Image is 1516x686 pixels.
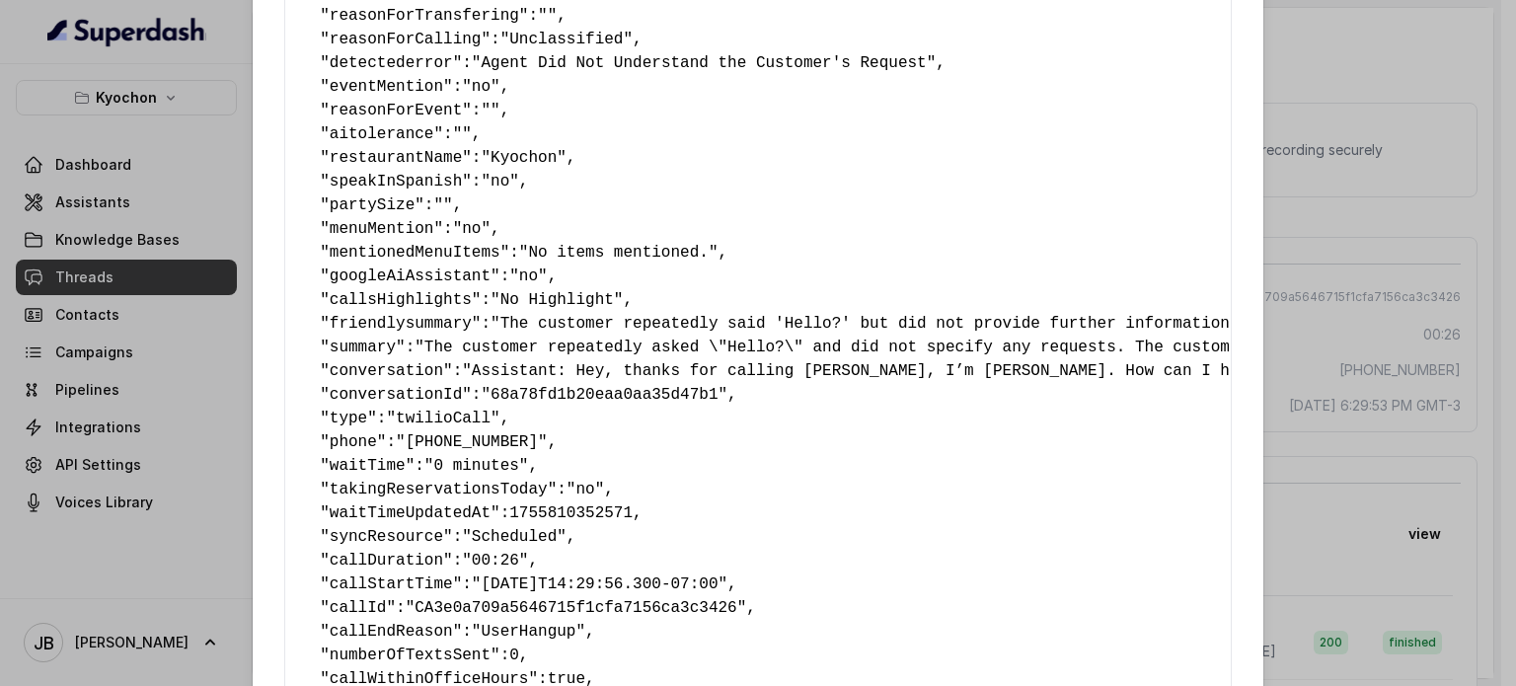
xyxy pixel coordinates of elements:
span: "[DATE]T14:29:56.300-07:00" [472,575,727,593]
span: callStartTime [330,575,453,593]
span: "Unclassified" [500,31,633,48]
span: "no" [481,173,518,191]
span: waitTimeUpdatedAt [330,504,491,522]
span: "Scheduled" [462,528,567,546]
span: 0 [509,647,519,664]
span: "UserHangup" [472,623,585,641]
span: "CA3e0a709a5646715f1cfa7156ca3c3426" [406,599,747,617]
span: type [330,410,367,427]
span: reasonForTransfering [330,7,519,25]
span: "Agent Did Not Understand the Customer's Request" [472,54,936,72]
span: "0 minutes" [424,457,529,475]
span: "no" [567,481,604,498]
span: reasonForEvent [330,102,462,119]
span: phone [330,433,377,451]
span: 1755810352571 [509,504,633,522]
span: "no" [509,267,547,285]
span: googleAiAssistant [330,267,491,285]
span: takingReservationsToday [330,481,548,498]
span: speakInSpanish [330,173,462,191]
span: waitTime [330,457,406,475]
span: menuMention [330,220,434,238]
span: "68a78fd1b20eaa0aa35d47b1" [481,386,727,404]
span: partySize [330,196,415,214]
span: "" [453,125,472,143]
span: "No Highlight" [491,291,623,309]
span: callEndReason [330,623,453,641]
span: eventMention [330,78,443,96]
span: "no" [462,78,499,96]
span: callId [330,599,387,617]
span: restaurantName [330,149,462,167]
span: "" [538,7,557,25]
span: numberOfTextsSent [330,647,491,664]
span: mentionedMenuItems [330,244,500,262]
span: friendlysummary [330,315,472,333]
span: callDuration [330,552,443,570]
span: "No items mentioned." [519,244,719,262]
span: "no" [453,220,491,238]
span: "[PHONE_NUMBER]" [396,433,548,451]
span: "" [433,196,452,214]
span: reasonForCalling [330,31,482,48]
span: "Kyochon" [481,149,566,167]
span: callsHighlights [330,291,472,309]
span: "twilioCall" [386,410,499,427]
span: "" [481,102,499,119]
span: conversation [330,362,443,380]
span: detectederror [330,54,453,72]
span: syncResource [330,528,443,546]
span: "00:26" [462,552,528,570]
span: summary [330,339,396,356]
span: conversationId [330,386,462,404]
span: aitolerance [330,125,434,143]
